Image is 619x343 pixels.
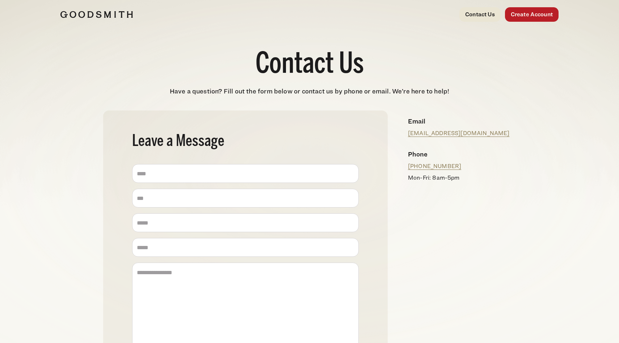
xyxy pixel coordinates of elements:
[408,116,510,126] h4: Email
[408,173,510,182] p: Mon-Fri: 8am-5pm
[505,7,559,22] a: Create Account
[459,7,501,22] a: Contact Us
[132,134,359,150] h2: Leave a Message
[408,149,510,159] h4: Phone
[60,11,133,18] img: Goodsmith
[408,163,461,170] a: [PHONE_NUMBER]
[408,130,509,137] a: [EMAIL_ADDRESS][DOMAIN_NAME]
